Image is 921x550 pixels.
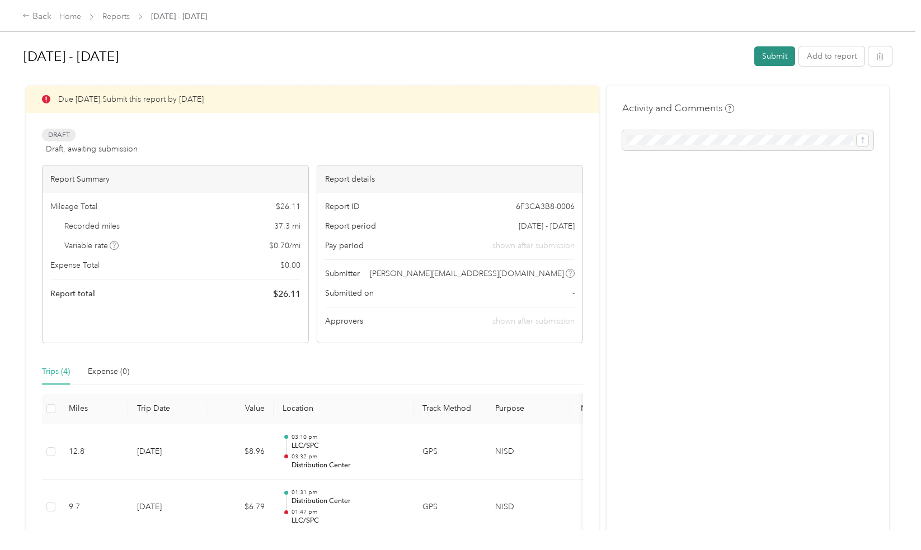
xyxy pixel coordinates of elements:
[486,480,570,535] td: NISD
[570,393,612,424] th: Notes
[413,480,486,535] td: GPS
[273,287,300,301] span: $ 26.11
[276,201,300,212] span: $ 26.11
[64,220,120,232] span: Recorded miles
[413,393,486,424] th: Track Method
[292,461,405,471] p: Distribution Center
[274,220,300,232] span: 37.3 mi
[46,143,138,155] span: Draft, awaiting submission
[519,220,575,232] span: [DATE] - [DATE]
[206,424,274,480] td: $8.96
[370,268,564,279] span: [PERSON_NAME][EMAIL_ADDRESS][DOMAIN_NAME]
[59,12,81,21] a: Home
[128,424,206,480] td: [DATE]
[42,366,70,378] div: Trips (4)
[325,287,374,299] span: Submitted on
[26,86,599,113] div: Due [DATE]. Submit this report by [DATE]
[292,508,405,516] p: 01:47 pm
[516,201,575,212] span: 6F3CA3B8-0006
[413,424,486,480] td: GPS
[128,480,206,535] td: [DATE]
[572,287,575,299] span: -
[325,240,364,252] span: Pay period
[274,393,413,424] th: Location
[799,46,864,66] button: Add to report
[292,516,405,526] p: LLC/SPC
[858,487,921,550] iframe: Everlance-gr Chat Button Frame
[24,43,746,70] h1: Sep 1 - 30, 2025
[269,240,300,252] span: $ 0.70 / mi
[102,12,130,21] a: Reports
[292,453,405,461] p: 03:32 pm
[292,496,405,506] p: Distribution Center
[42,129,76,141] span: Draft
[317,165,583,193] div: Report details
[50,259,100,271] span: Expense Total
[151,11,207,22] span: [DATE] - [DATE]
[292,433,405,441] p: 03:10 pm
[292,441,405,451] p: LLC/SPC
[325,315,363,327] span: Approvers
[280,259,300,271] span: $ 0.00
[292,489,405,496] p: 01:31 pm
[88,366,129,378] div: Expense (0)
[60,424,128,480] td: 12.8
[64,240,119,252] span: Variable rate
[128,393,206,424] th: Trip Date
[325,220,376,232] span: Report period
[492,240,575,252] span: shown after submission
[622,101,734,115] h4: Activity and Comments
[22,10,51,23] div: Back
[754,46,795,66] button: Submit
[486,424,570,480] td: NISD
[325,268,360,279] span: Submitter
[50,201,97,212] span: Mileage Total
[492,316,575,326] span: shown after submission
[43,165,308,193] div: Report Summary
[60,480,128,535] td: 9.7
[325,201,360,212] span: Report ID
[50,288,95,300] span: Report total
[60,393,128,424] th: Miles
[486,393,570,424] th: Purpose
[206,393,274,424] th: Value
[206,480,274,535] td: $6.79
